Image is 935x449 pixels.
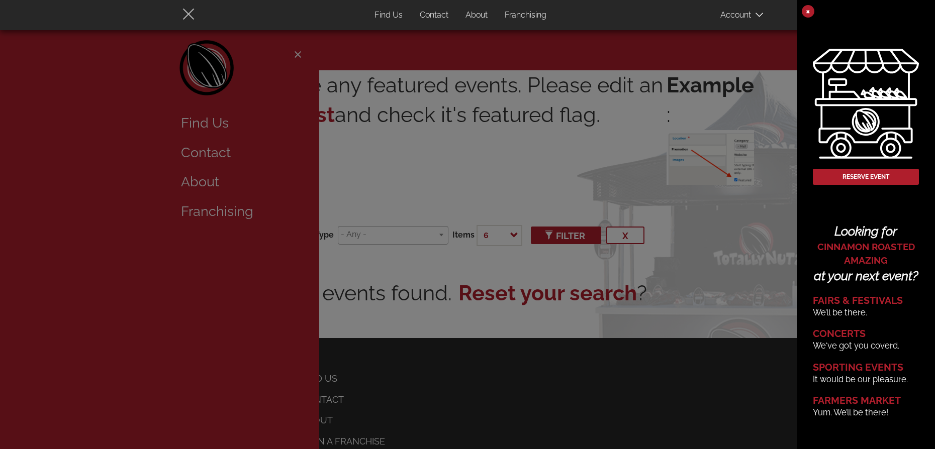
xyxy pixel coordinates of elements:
[834,223,897,239] span: Looking for
[813,169,919,185] a: Reserve Event
[813,49,919,159] img: Totally Nutz 2d roasting cart kiosk illustration
[367,6,410,25] a: Find Us
[412,6,456,25] a: Contact
[813,307,919,319] p: We’ll be there.
[813,295,903,306] span: Fairs & Festivals
[497,6,554,25] a: Franchising
[813,240,919,267] span: cinnamon roasted amazing
[814,268,918,283] span: at your next event?
[458,6,495,25] a: About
